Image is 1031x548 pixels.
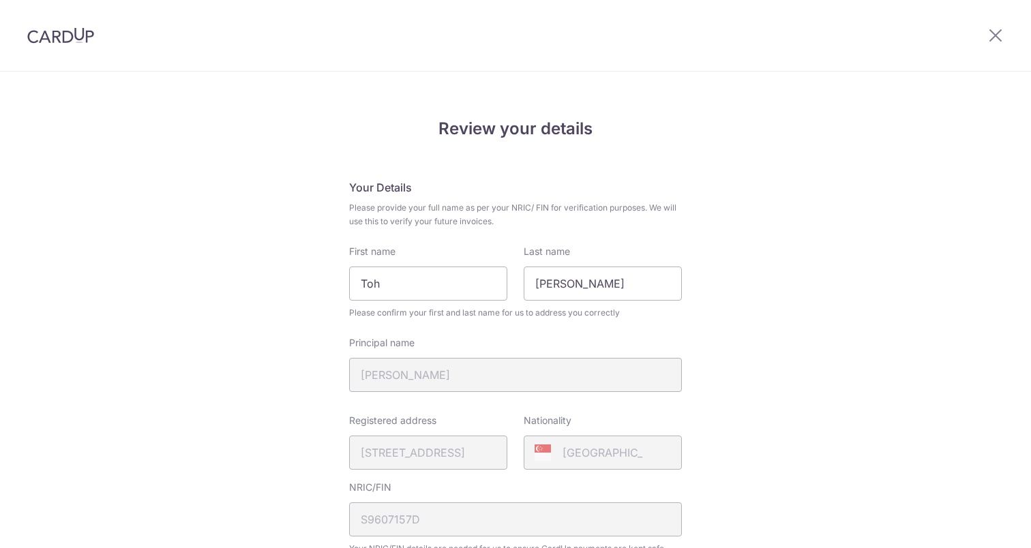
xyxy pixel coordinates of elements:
h4: Review your details [349,117,682,141]
label: First name [349,245,395,258]
h5: Your Details [349,179,682,196]
input: First Name [349,267,507,301]
input: Last name [524,267,682,301]
span: Please provide your full name as per your NRIC/ FIN for verification purposes. We will use this t... [349,201,682,228]
label: Principal name [349,336,415,350]
label: Nationality [524,414,571,427]
img: CardUp [27,27,94,44]
label: NRIC/FIN [349,481,391,494]
label: Registered address [349,414,436,427]
span: Please confirm your first and last name for us to address you correctly [349,306,682,320]
label: Last name [524,245,570,258]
